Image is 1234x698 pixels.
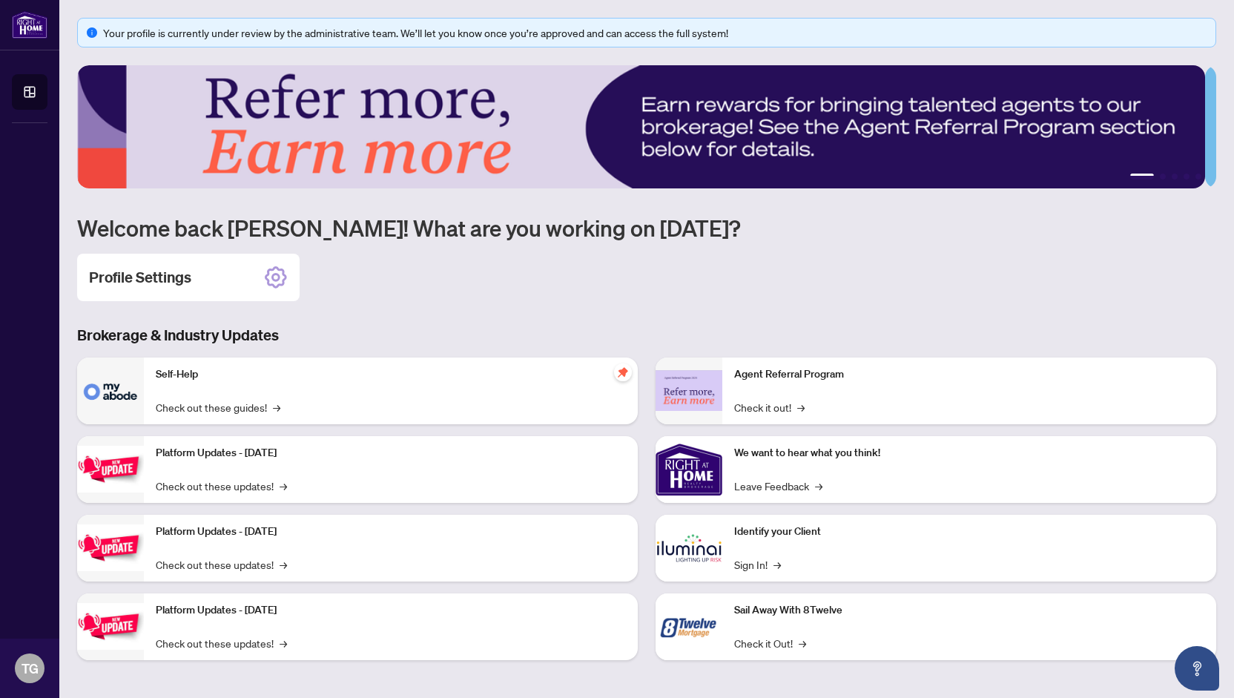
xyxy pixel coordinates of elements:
button: 4 [1184,174,1190,180]
a: Check out these updates!→ [156,635,287,651]
p: Identify your Client [734,524,1204,540]
a: Check out these updates!→ [156,556,287,573]
p: We want to hear what you think! [734,445,1204,461]
a: Check it Out!→ [734,635,806,651]
p: Agent Referral Program [734,366,1204,383]
span: → [797,399,805,415]
p: Platform Updates - [DATE] [156,445,626,461]
h2: Profile Settings [89,267,191,288]
span: pushpin [614,363,632,381]
img: Agent Referral Program [656,370,722,411]
button: 2 [1160,174,1166,180]
h3: Brokerage & Industry Updates [77,325,1216,346]
img: We want to hear what you think! [656,436,722,503]
p: Self-Help [156,366,626,383]
img: Platform Updates - July 8, 2025 [77,524,144,571]
a: Leave Feedback→ [734,478,822,494]
img: Platform Updates - July 21, 2025 [77,446,144,493]
img: Self-Help [77,358,144,424]
span: TG [22,658,39,679]
button: Open asap [1175,646,1219,691]
p: Platform Updates - [DATE] [156,524,626,540]
img: logo [12,11,47,39]
img: Platform Updates - June 23, 2025 [77,603,144,650]
img: Identify your Client [656,515,722,582]
span: → [799,635,806,651]
button: 3 [1172,174,1178,180]
img: Slide 0 [77,65,1205,188]
a: Check out these guides!→ [156,399,280,415]
a: Check out these updates!→ [156,478,287,494]
button: 5 [1195,174,1201,180]
span: → [815,478,822,494]
span: info-circle [87,27,97,38]
span: → [280,556,287,573]
span: → [280,635,287,651]
h1: Welcome back [PERSON_NAME]! What are you working on [DATE]? [77,214,1216,242]
img: Sail Away With 8Twelve [656,593,722,660]
span: → [280,478,287,494]
a: Check it out!→ [734,399,805,415]
div: Your profile is currently under review by the administrative team. We’ll let you know once you’re... [103,24,1207,41]
a: Sign In!→ [734,556,781,573]
span: → [273,399,280,415]
p: Platform Updates - [DATE] [156,602,626,619]
span: → [773,556,781,573]
button: 1 [1130,174,1154,180]
p: Sail Away With 8Twelve [734,602,1204,619]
